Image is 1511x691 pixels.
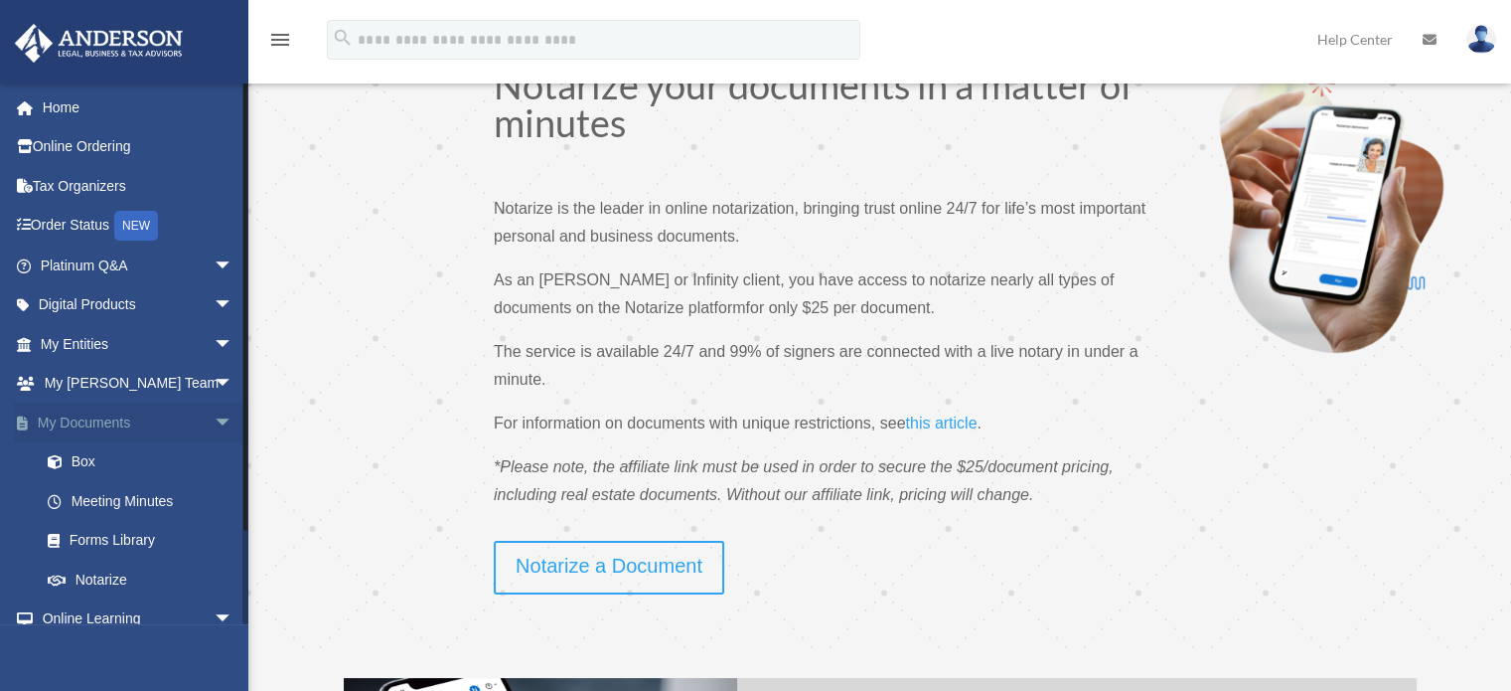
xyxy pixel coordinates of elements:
span: arrow_drop_down [214,403,253,443]
a: menu [268,35,292,52]
span: this article [905,415,977,432]
a: Box [28,442,263,482]
span: . [977,415,981,432]
a: My [PERSON_NAME] Teamarrow_drop_down [14,364,263,404]
a: My Documentsarrow_drop_down [14,403,263,442]
img: Notarize-hero [1212,66,1450,354]
i: menu [268,28,292,52]
span: arrow_drop_down [214,600,253,640]
a: Meeting Minutes [28,481,263,521]
span: arrow_drop_down [214,246,253,286]
span: arrow_drop_down [214,324,253,365]
span: Notarize is the leader in online notarization, bringing trust online 24/7 for life’s most importa... [494,200,1145,245]
h1: Notarize your documents in a matter of minutes [494,66,1149,151]
a: Order StatusNEW [14,206,263,247]
i: search [332,27,354,49]
span: arrow_drop_down [214,364,253,405]
img: Anderson Advisors Platinum Portal [9,24,189,63]
div: NEW [114,211,158,241]
span: *Please note, the affiliate link must be used in order to secure the $25/document pricing, includ... [494,458,1113,503]
a: My Entitiesarrow_drop_down [14,324,263,364]
a: Home [14,87,263,127]
a: Digital Productsarrow_drop_down [14,285,263,325]
span: The service is available 24/7 and 99% of signers are connected with a live notary in under a minute. [494,343,1137,388]
span: arrow_drop_down [214,285,253,326]
span: As an [PERSON_NAME] or Infinity client, you have access to notarize nearly all types of documents... [494,271,1114,316]
a: Tax Organizers [14,166,263,206]
a: this article [905,415,977,441]
a: Platinum Q&Aarrow_drop_down [14,246,263,285]
a: Notarize a Document [494,541,724,595]
a: Online Learningarrow_drop_down [14,600,263,639]
img: User Pic [1466,25,1496,54]
a: Online Ordering [14,127,263,167]
span: for only $25 per document. [745,299,934,316]
span: For information on documents with unique restrictions, see [494,415,905,432]
a: Notarize [28,560,253,600]
a: Forms Library [28,521,263,561]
